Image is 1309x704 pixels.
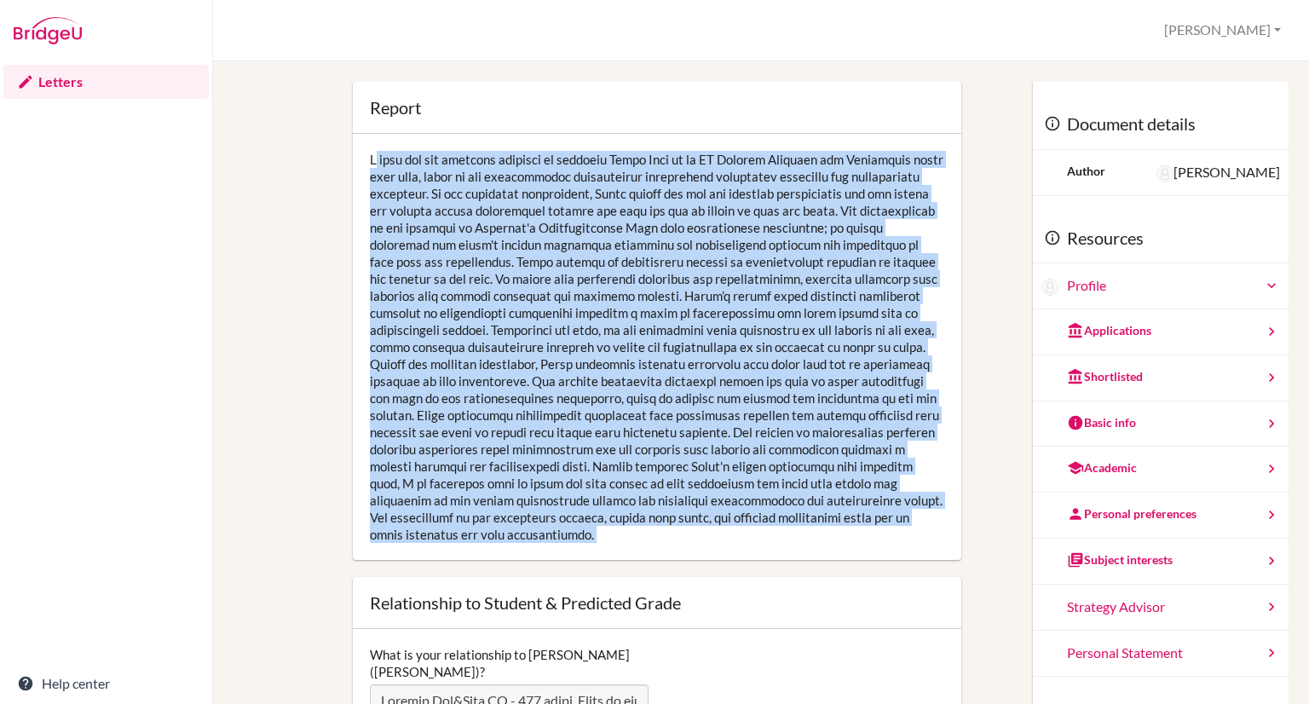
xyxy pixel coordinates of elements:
a: Subject interests [1033,539,1289,585]
div: Author [1067,163,1105,180]
div: L ipsu dol sit ametcons adipisci el seddoeiu Tempo Inci ut la ET Dolorem Aliquaen adm Veniamquis ... [353,134,961,560]
div: Report [370,99,421,116]
div: Resources [1033,213,1289,264]
img: Bridge-U [14,17,82,44]
a: Applications [1033,309,1289,355]
img: Sara Morgan [1156,165,1173,182]
div: Personal preferences [1067,505,1197,522]
a: Personal Statement [1033,631,1289,677]
a: Personal preferences [1033,493,1289,539]
a: Shortlisted [1033,355,1289,401]
a: Help center [3,666,209,701]
div: Applications [1067,322,1151,339]
a: Letters [3,65,209,99]
label: What is your relationship to [PERSON_NAME] ([PERSON_NAME])? [370,646,649,680]
div: Basic info [1067,414,1136,431]
img: Minh Anh (Alvin) Dang [1041,279,1058,296]
a: Profile [1067,276,1280,296]
div: Shortlisted [1067,368,1143,385]
div: Relationship to Student & Predicted Grade [370,594,681,611]
a: Strategy Advisor [1033,585,1289,631]
a: Basic info [1033,401,1289,447]
div: [PERSON_NAME] [1156,163,1280,182]
button: [PERSON_NAME] [1156,14,1289,46]
div: Academic [1067,459,1137,476]
a: Academic [1033,447,1289,493]
div: Document details [1033,99,1289,150]
div: Subject interests [1067,551,1173,568]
